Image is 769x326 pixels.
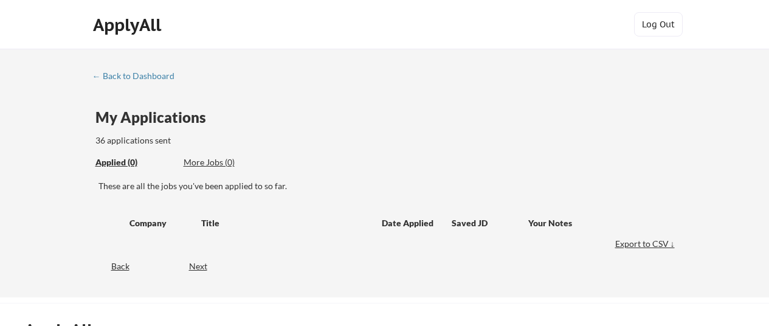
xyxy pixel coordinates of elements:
[95,156,174,168] div: Applied (0)
[92,71,184,83] a: ← Back to Dashboard
[189,260,221,272] div: Next
[92,260,129,272] div: Back
[528,217,667,229] div: Your Notes
[634,12,683,36] button: Log Out
[184,156,273,169] div: These are job applications we think you'd be a good fit for, but couldn't apply you to automatica...
[129,217,190,229] div: Company
[201,217,370,229] div: Title
[93,15,165,35] div: ApplyAll
[95,156,174,169] div: These are all the jobs you've been applied to so far.
[92,72,184,80] div: ← Back to Dashboard
[615,238,678,250] div: Export to CSV ↓
[95,134,331,147] div: 36 applications sent
[452,212,528,234] div: Saved JD
[98,180,678,192] div: These are all the jobs you've been applied to so far.
[382,217,435,229] div: Date Applied
[95,110,216,125] div: My Applications
[184,156,273,168] div: More Jobs (0)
